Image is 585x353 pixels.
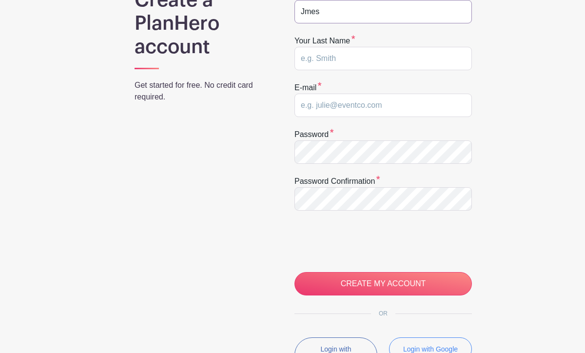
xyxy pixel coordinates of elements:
input: e.g. julie@eventco.com [294,94,472,117]
span: OR [371,310,395,317]
label: Password confirmation [294,176,380,187]
label: Your last name [294,35,355,47]
label: Password [294,129,334,140]
label: E-mail [294,82,322,94]
input: e.g. Smith [294,47,472,70]
iframe: reCAPTCHA [294,222,443,260]
small: Login with Google [403,345,458,353]
input: CREATE MY ACCOUNT [294,272,472,295]
p: Get started for free. No credit card required. [135,79,269,103]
